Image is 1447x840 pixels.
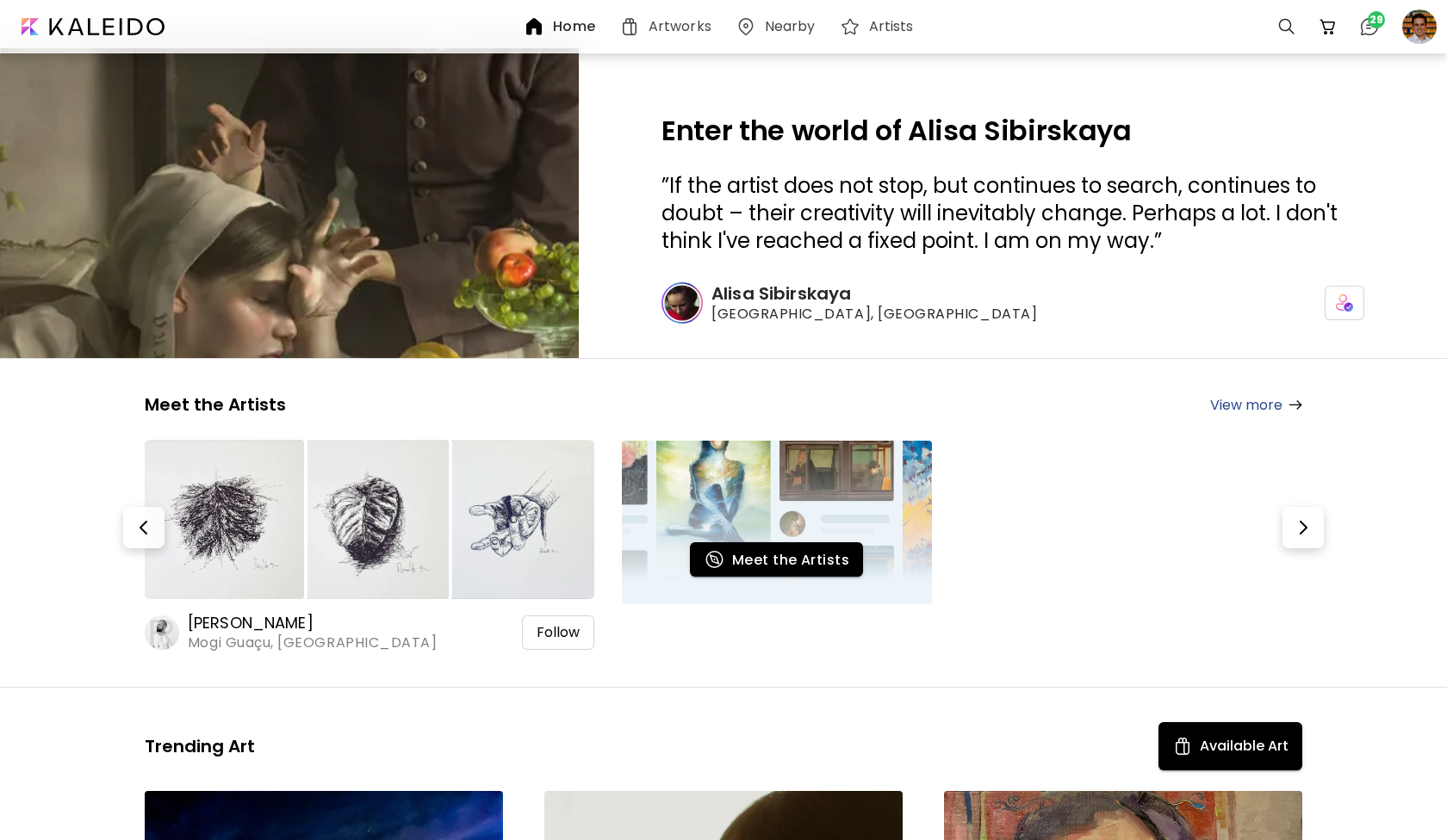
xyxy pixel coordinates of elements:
a: Artworks [619,16,718,37]
h5: Meet the Artists [145,393,286,416]
img: cart [1318,16,1338,37]
img: Next-button [1293,517,1313,538]
h6: Artists [869,20,914,34]
img: https://cdn.kaleido.art/CDN/Artwork/175537/Thumbnail/medium.webp?updated=777979 [289,440,449,599]
h6: Artworks [649,20,711,34]
button: Available ArtAvailable Art [1158,722,1302,770]
span: [GEOGRAPHIC_DATA], [GEOGRAPHIC_DATA] [711,305,1037,324]
button: Next-button [1282,507,1324,548]
h3: ” ” [661,172,1364,255]
h6: [PERSON_NAME] [188,613,437,633]
img: icon [1336,294,1353,312]
span: 29 [1368,11,1385,28]
h6: Nearby [765,20,816,34]
a: Home [524,16,601,37]
a: View more [1210,394,1302,416]
div: Follow [522,615,594,650]
img: chatIcon [1359,16,1380,37]
img: https://cdn.kaleido.art/CDN/Artwork/175542/Thumbnail/medium.webp?updated=777995 [434,440,593,599]
img: Prev-button [134,517,154,538]
img: arrow-right [1289,400,1302,410]
span: Mogi Guaçu, [GEOGRAPHIC_DATA] [188,633,437,652]
h5: Trending Art [145,735,255,757]
img: Meet the Artists [704,549,725,570]
button: Meet the ArtistsMeet the Artists [690,542,863,577]
a: https://cdn.kaleido.art/CDN/Artwork/175539/Thumbnail/large.webp?updated=777985https://cdn.kaleido... [145,436,594,652]
a: Artists [840,16,921,37]
a: Alisa Sibirskaya[GEOGRAPHIC_DATA], [GEOGRAPHIC_DATA]icon [661,282,1364,324]
img: Available Art [1172,736,1193,757]
h5: Available Art [1200,736,1289,757]
span: Follow [537,624,580,641]
img: https://cdn.kaleido.art/CDN/Artwork/175539/Thumbnail/large.webp?updated=777985 [145,440,304,599]
h6: Alisa Sibirskaya [711,282,1037,305]
a: Nearby [736,16,823,37]
button: Prev-button [123,507,165,548]
h2: Enter the world of Alisa Sibirskaya [661,117,1364,145]
h6: Home [553,20,594,34]
span: Meet the Artists [704,549,849,570]
span: If the artist does not stop, but continues to search, continues to doubt – their creativity will ... [661,171,1338,255]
